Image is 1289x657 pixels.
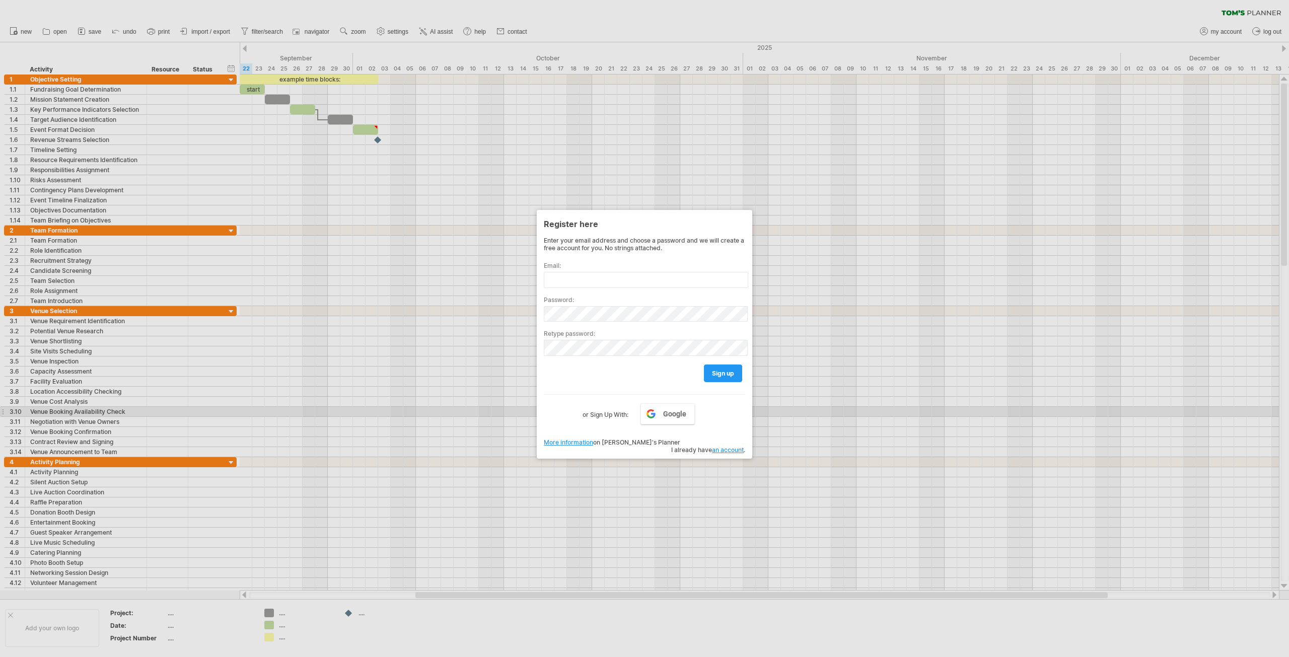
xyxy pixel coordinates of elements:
[544,214,745,233] div: Register here
[663,410,686,418] span: Google
[671,446,745,454] span: I already have .
[640,403,695,424] a: Google
[544,439,593,446] a: More information
[583,403,628,420] label: or Sign Up With:
[544,296,745,304] label: Password:
[712,370,734,377] span: sign up
[544,237,745,252] div: Enter your email address and choose a password and we will create a free account for you. No stri...
[712,446,744,454] a: an account
[544,330,745,337] label: Retype password:
[704,364,742,382] a: sign up
[544,439,680,446] span: on [PERSON_NAME]'s Planner
[544,262,745,269] label: Email:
